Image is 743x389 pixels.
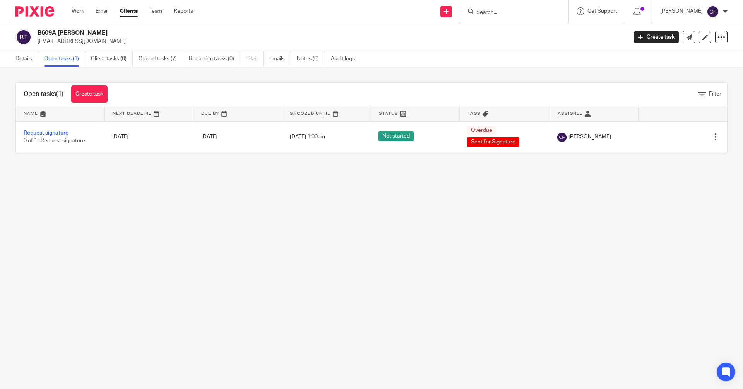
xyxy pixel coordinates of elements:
span: Get Support [587,9,617,14]
img: svg%3E [15,29,32,45]
a: Closed tasks (7) [139,51,183,67]
span: Overdue [467,126,496,135]
td: [DATE] [104,121,193,153]
span: Tags [467,111,481,116]
img: svg%3E [557,133,567,142]
span: Filter [709,91,721,97]
span: Snoozed Until [290,111,330,116]
a: Emails [269,51,291,67]
span: [DATE] 1:00am [290,134,325,140]
span: Sent for Signature [467,137,519,147]
a: Reports [174,7,193,15]
a: Recurring tasks (0) [189,51,240,67]
a: Clients [120,7,138,15]
a: Create task [71,85,108,103]
a: Audit logs [331,51,361,67]
span: [PERSON_NAME] [568,133,611,141]
span: Status [379,111,398,116]
img: svg%3E [707,5,719,18]
a: Notes (0) [297,51,325,67]
a: Files [246,51,264,67]
a: Email [96,7,108,15]
p: [EMAIL_ADDRESS][DOMAIN_NAME] [38,38,622,45]
img: Pixie [15,6,54,17]
a: Details [15,51,38,67]
p: [PERSON_NAME] [660,7,703,15]
h2: B609A [PERSON_NAME] [38,29,505,37]
h1: Open tasks [24,90,63,98]
a: Client tasks (0) [91,51,133,67]
span: 0 of 1 · Request signature [24,138,85,144]
a: Request signature [24,130,68,136]
a: Work [72,7,84,15]
a: Open tasks (1) [44,51,85,67]
a: Team [149,7,162,15]
a: Create task [634,31,679,43]
span: (1) [56,91,63,97]
span: Not started [378,131,414,141]
span: [DATE] [201,134,217,140]
input: Search [476,9,545,16]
